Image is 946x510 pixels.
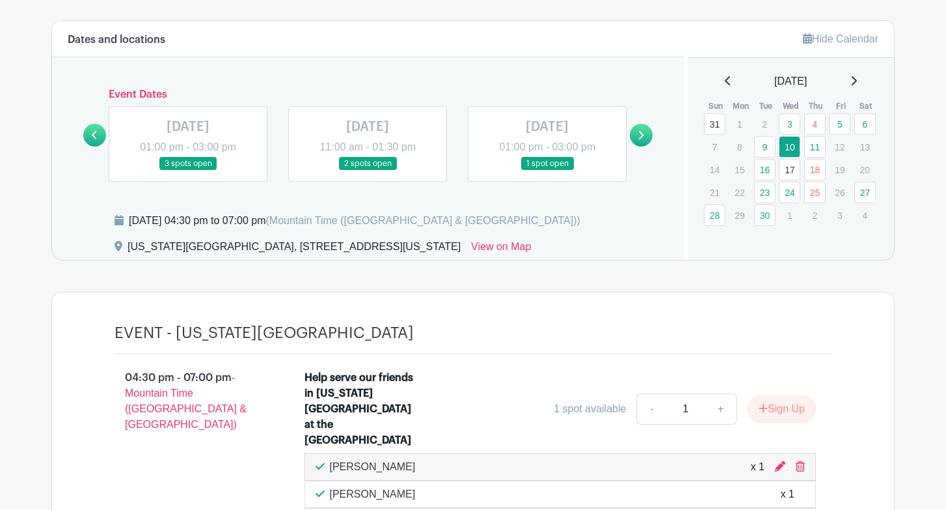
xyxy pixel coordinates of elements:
p: 7 [704,137,725,157]
th: Wed [778,100,804,113]
p: 20 [854,160,876,180]
p: 12 [829,137,850,157]
span: [DATE] [774,74,807,89]
a: 6 [854,113,876,135]
a: 23 [754,182,776,203]
p: 4 [854,205,876,225]
p: [PERSON_NAME] [330,487,416,502]
p: 22 [729,182,750,203]
th: Tue [753,100,779,113]
a: 17 [779,159,800,180]
th: Sat [854,100,879,113]
th: Mon [728,100,753,113]
p: 1 [779,205,800,225]
p: 2 [804,205,826,225]
p: 13 [854,137,876,157]
div: Help serve our friends in [US_STATE][GEOGRAPHIC_DATA] at the [GEOGRAPHIC_DATA] [304,370,417,448]
div: [DATE] 04:30 pm to 07:00 pm [129,213,580,229]
a: + [705,393,737,425]
p: 2 [754,114,776,134]
h6: Event Dates [106,89,630,101]
a: Hide Calendar [803,33,878,44]
p: 29 [729,205,750,225]
th: Thu [804,100,829,113]
a: 5 [829,113,850,135]
a: 31 [704,113,725,135]
th: Fri [828,100,854,113]
p: 14 [704,160,725,180]
h6: Dates and locations [68,34,165,46]
a: 25 [804,182,826,203]
button: Sign Up [748,395,816,423]
p: 1 [729,114,750,134]
p: 26 [829,182,850,203]
a: 16 [754,159,776,180]
a: 11 [804,136,826,158]
div: [US_STATE][GEOGRAPHIC_DATA], [STREET_ADDRESS][US_STATE] [128,239,461,260]
p: [PERSON_NAME] [330,459,416,475]
a: 18 [804,159,826,180]
div: x 1 [781,487,794,502]
a: 24 [779,182,800,203]
p: 21 [704,182,725,203]
a: 30 [754,205,776,226]
p: 19 [829,160,850,180]
a: View on Map [471,239,531,260]
p: 3 [829,205,850,225]
a: 3 [779,113,800,135]
span: (Mountain Time ([GEOGRAPHIC_DATA] & [GEOGRAPHIC_DATA])) [265,215,580,226]
th: Sun [703,100,729,113]
a: 10 [779,136,800,158]
a: - [636,393,666,425]
div: 1 spot available [554,401,626,417]
a: 4 [804,113,826,135]
p: 8 [729,137,750,157]
a: 28 [704,205,725,226]
a: 27 [854,182,876,203]
span: - Mountain Time ([GEOGRAPHIC_DATA] & [GEOGRAPHIC_DATA]) [125,372,247,430]
div: x 1 [751,459,764,475]
h4: EVENT - [US_STATE][GEOGRAPHIC_DATA] [115,324,414,343]
p: 15 [729,160,750,180]
p: 04:30 pm - 07:00 pm [94,365,284,438]
a: 9 [754,136,776,158]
